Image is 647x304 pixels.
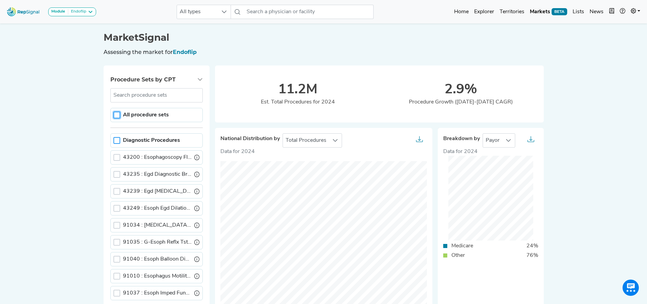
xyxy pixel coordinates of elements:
[587,5,606,19] a: News
[104,32,544,43] h1: MarketSignal
[68,9,86,15] div: Endoflip
[51,9,65,14] strong: Module
[527,5,570,19] a: MarketsBETA
[552,8,567,15] span: BETA
[379,82,542,98] div: 2.9%
[123,272,192,280] label: Esophagus Motility Study
[123,170,192,178] label: Egd Diagnostic Brush Wash
[443,136,480,142] span: Breakdown by
[412,134,427,147] button: Export as...
[123,153,192,161] label: Esophagoscopy Flexible Brush
[110,88,203,102] input: Search procedure sets
[570,5,587,19] a: Lists
[244,5,374,19] input: Search a physician or facility
[283,134,329,147] span: Total Procedures
[451,5,471,19] a: Home
[173,49,197,55] span: Endoflip
[177,5,218,19] span: All types
[409,99,513,105] span: Procedure Growth ([DATE]-[DATE] CAGR)
[123,289,192,297] label: Esoph Imped Function Test
[220,136,280,142] span: National Distribution by
[522,251,542,260] div: 76%
[104,71,210,88] button: Procedure Sets by CPT
[220,148,427,156] p: Data for 2024
[123,221,192,229] label: Gastroesophageal Reflux Test
[110,76,176,83] span: Procedure Sets by CPT
[443,148,538,156] div: Data for 2024
[447,242,477,250] div: Medicare
[483,134,502,147] span: Payor
[471,5,497,19] a: Explorer
[123,204,192,212] label: Esoph Egd Dilation <30 Mm
[522,242,542,250] div: 24%
[447,251,469,260] div: Other
[123,111,169,119] label: All procedure sets
[123,136,180,145] label: Diagnostic Procedures
[261,99,335,105] span: Est. Total Procedures for 2024
[606,5,617,19] button: Intel Book
[497,5,527,19] a: Territories
[523,134,538,147] button: Export as...
[123,187,192,195] label: Egd Biopsy Single/Multiple
[48,7,96,16] button: ModuleEndoflip
[123,238,192,246] label: G-Esoph Reflx Tst W/Electrod
[216,82,379,98] div: 11.2M
[104,49,544,55] h6: Assessing the market for
[123,255,192,263] label: Esoph Balloon Distension Tst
